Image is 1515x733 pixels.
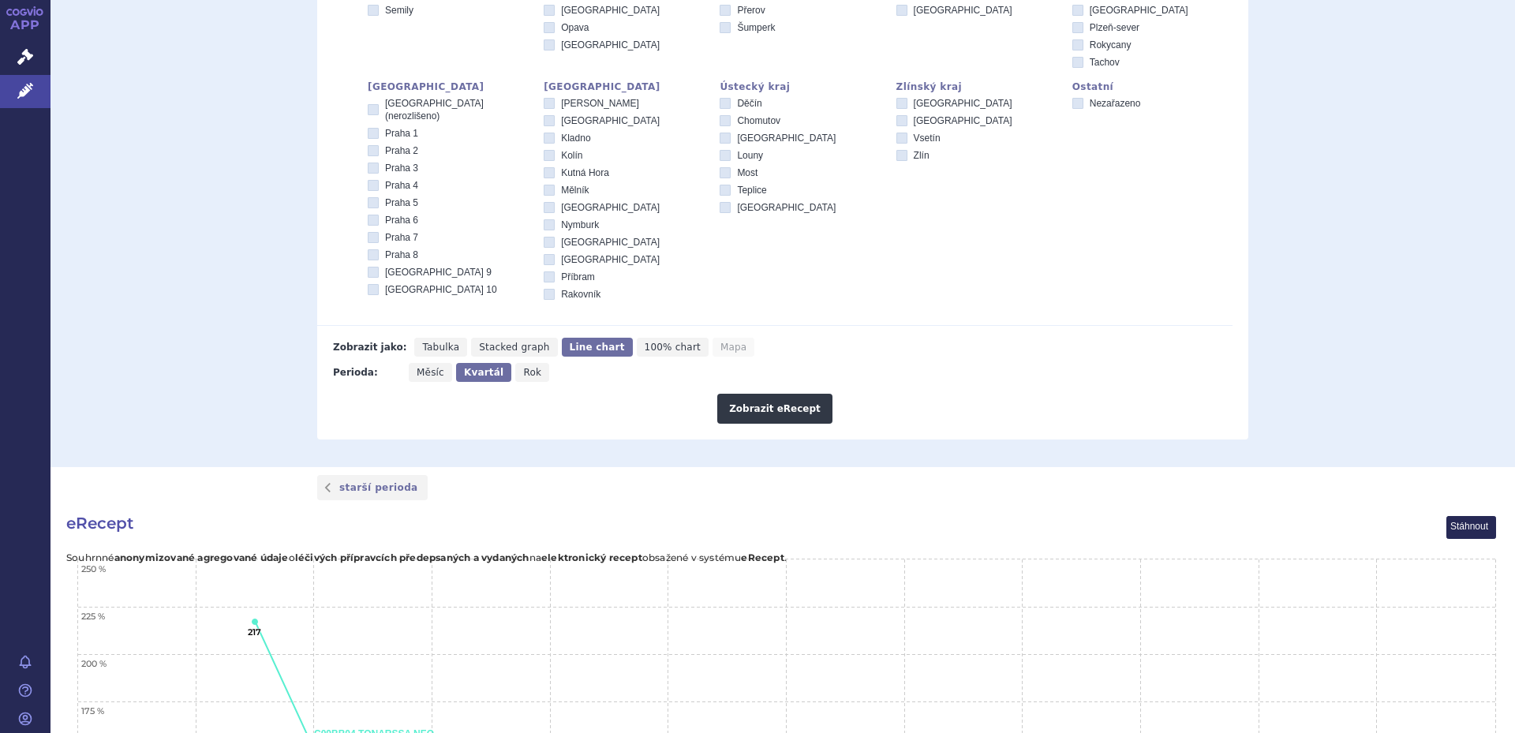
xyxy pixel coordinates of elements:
text: 250 % [81,563,106,574]
span: Nymburk [561,219,599,230]
div: Ústecký kraj [720,81,880,92]
span: [GEOGRAPHIC_DATA] 10 [385,284,497,295]
div: Zlínský kraj [896,81,1057,92]
span: Kvartál [464,367,503,378]
span: [GEOGRAPHIC_DATA] [737,202,836,213]
span: Praha 2 [385,145,418,156]
span: Zlín [914,150,930,161]
button: View chart menu, eRecept [1447,517,1496,539]
text: 225 % [81,611,105,622]
text: 200 % [81,658,107,669]
span: Louny [737,150,763,161]
span: Praha 7 [385,232,418,243]
span: Šumperk [737,22,775,33]
span: Děčín [737,98,761,109]
span: [GEOGRAPHIC_DATA] [561,202,660,213]
span: Semily [385,5,413,16]
span: [GEOGRAPHIC_DATA] [914,115,1012,126]
span: [GEOGRAPHIC_DATA] [561,5,660,16]
span: 100% chart [645,342,701,353]
span: [GEOGRAPHIC_DATA] [561,39,660,50]
span: [GEOGRAPHIC_DATA] [561,115,660,126]
path: Q1 2023, 217.00. C09BB04 TONARSSA NEO. [252,619,258,625]
div: Zobrazit jako: [333,338,406,357]
span: Stacked graph [479,342,549,353]
span: [GEOGRAPHIC_DATA] [737,133,836,144]
span: Rokycany [1090,39,1132,50]
span: Most [737,167,757,178]
span: Tachov [1090,57,1120,68]
tspan: anonymizované agregované údaje [114,552,289,563]
span: [GEOGRAPHIC_DATA] (nerozlišeno) [385,98,484,122]
span: Kutná Hora [561,167,609,178]
button: Zobrazit eRecept [717,394,832,424]
span: Praha 3 [385,163,418,174]
span: [GEOGRAPHIC_DATA] [914,98,1012,109]
text: 175 % [81,705,104,716]
span: Opava [561,22,589,33]
span: Praha 6 [385,215,418,226]
span: eRecept [66,514,133,533]
span: [PERSON_NAME] [561,98,639,109]
span: Mapa [720,342,746,353]
span: Nezařazeno [1090,98,1141,109]
span: Praha 1 [385,128,418,139]
span: Tabulka [422,342,459,353]
text: 217 [248,626,261,638]
span: Kladno [561,133,590,144]
span: [GEOGRAPHIC_DATA] [914,5,1012,16]
div: [GEOGRAPHIC_DATA] [544,81,704,92]
span: Rok [523,367,541,378]
text: Souhrnné o na obsažené v systému . [66,552,787,563]
span: Kolín [561,150,582,161]
a: starší perioda [317,475,428,500]
span: [GEOGRAPHIC_DATA] [561,254,660,265]
span: Plzeň-sever [1090,22,1139,33]
tspan: eRecept [741,552,784,563]
span: Praha 8 [385,249,418,260]
span: Teplice [737,185,766,196]
span: Vsetín [914,133,941,144]
span: Příbram [561,271,595,282]
span: Měsíc [417,367,444,378]
tspan: elektronický recept [541,552,643,563]
span: Mělník [561,185,589,196]
span: [GEOGRAPHIC_DATA] 9 [385,267,492,278]
span: Praha 5 [385,197,418,208]
div: Perioda: [333,363,401,382]
span: Chomutov [737,115,780,126]
tspan: léčivých přípravcích předepsaných a vydaných [295,552,529,563]
div: [GEOGRAPHIC_DATA] [368,81,528,92]
span: Přerov [737,5,765,16]
span: [GEOGRAPHIC_DATA] [1090,5,1188,16]
span: [GEOGRAPHIC_DATA] [561,237,660,248]
span: Line chart [570,342,625,353]
span: Praha 4 [385,180,418,191]
div: Ostatní [1072,81,1233,92]
span: Rakovník [561,289,600,300]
